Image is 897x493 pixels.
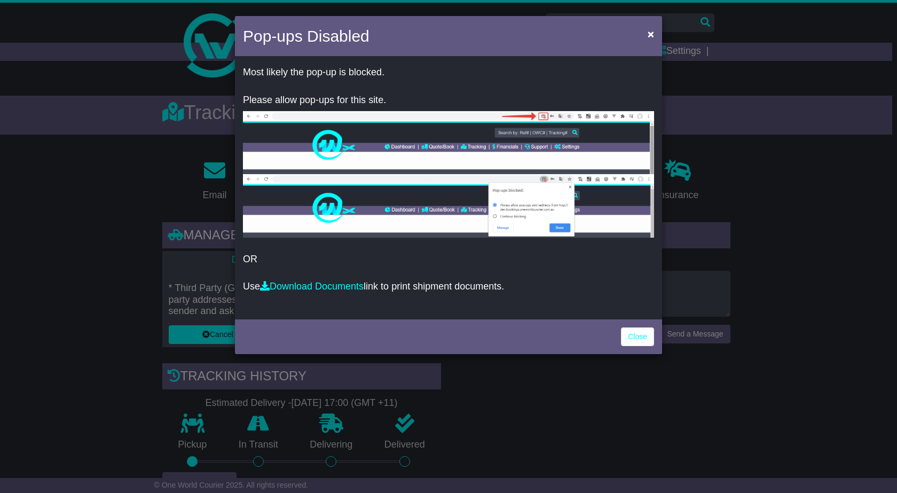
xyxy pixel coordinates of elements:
h4: Pop-ups Disabled [243,24,369,48]
p: Please allow pop-ups for this site. [243,95,654,106]
img: allow-popup-1.png [243,111,654,174]
button: Close [642,23,659,45]
span: × [648,28,654,40]
img: allow-popup-2.png [243,174,654,238]
p: Most likely the pop-up is blocked. [243,67,654,79]
a: Close [621,327,654,346]
div: OR [235,59,662,317]
p: Use link to print shipment documents. [243,281,654,293]
a: Download Documents [260,281,364,292]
